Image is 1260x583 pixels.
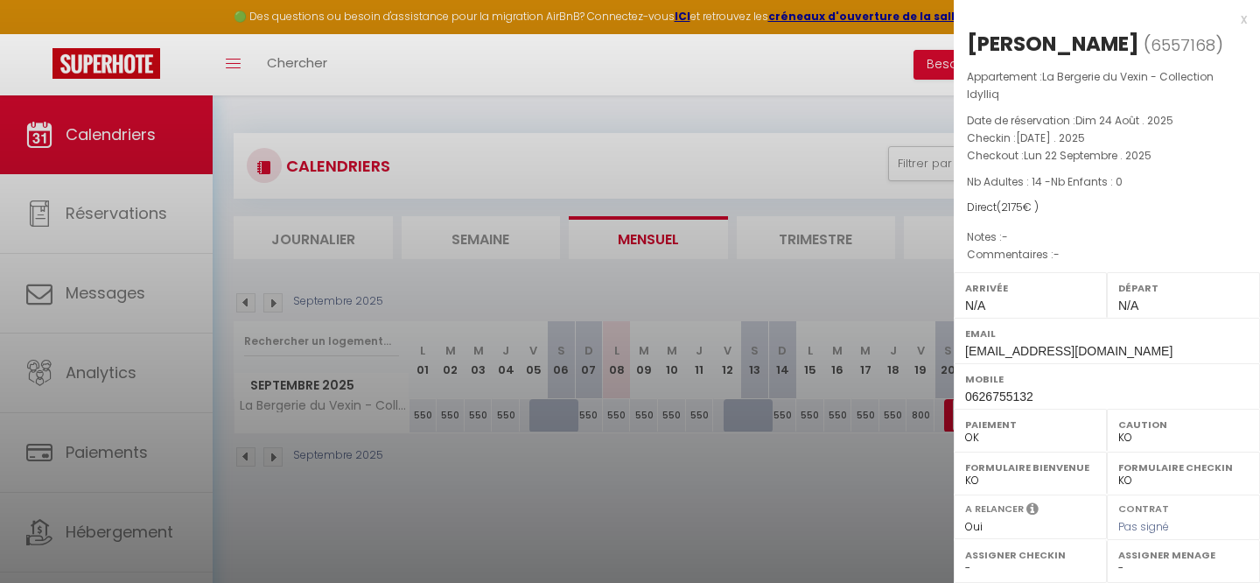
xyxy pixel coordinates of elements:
span: Lun 22 Septembre . 2025 [1024,148,1151,163]
span: Nb Adultes : 14 - [967,174,1123,189]
label: Contrat [1118,502,1169,513]
label: Assigner Menage [1118,546,1249,564]
span: ( ) [1144,32,1223,57]
label: Paiement [965,416,1095,433]
p: Checkout : [967,147,1247,165]
span: [DATE] . 2025 [1016,130,1085,145]
label: Caution [1118,416,1249,433]
span: - [1002,229,1008,244]
p: Commentaires : [967,246,1247,263]
span: ( € ) [997,200,1039,214]
span: La Bergerie du Vexin - Collection Idylliq [967,69,1214,102]
label: Formulaire Checkin [1118,459,1249,476]
i: Sélectionner OUI si vous souhaiter envoyer les séquences de messages post-checkout [1026,502,1039,521]
div: Direct [967,200,1247,216]
label: A relancer [965,502,1024,516]
span: - [1053,247,1060,262]
label: Arrivée [965,279,1095,297]
span: Nb Enfants : 0 [1051,174,1123,189]
span: 2175 [1001,200,1023,214]
p: Notes : [967,228,1247,246]
span: 0626755132 [965,390,1033,404]
p: Date de réservation : [967,112,1247,130]
p: Checkin : [967,130,1247,147]
label: Assigner Checkin [965,546,1095,564]
span: Pas signé [1118,519,1169,534]
div: x [954,9,1247,30]
label: Mobile [965,370,1249,388]
span: N/A [1118,299,1138,313]
label: Formulaire Bienvenue [965,459,1095,476]
span: Dim 24 Août . 2025 [1075,113,1173,128]
label: Email [965,325,1249,342]
span: [EMAIL_ADDRESS][DOMAIN_NAME] [965,344,1172,358]
label: Départ [1118,279,1249,297]
span: N/A [965,299,985,313]
p: Appartement : [967,68,1247,103]
div: [PERSON_NAME] [967,30,1139,58]
span: 6557168 [1151,34,1215,56]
